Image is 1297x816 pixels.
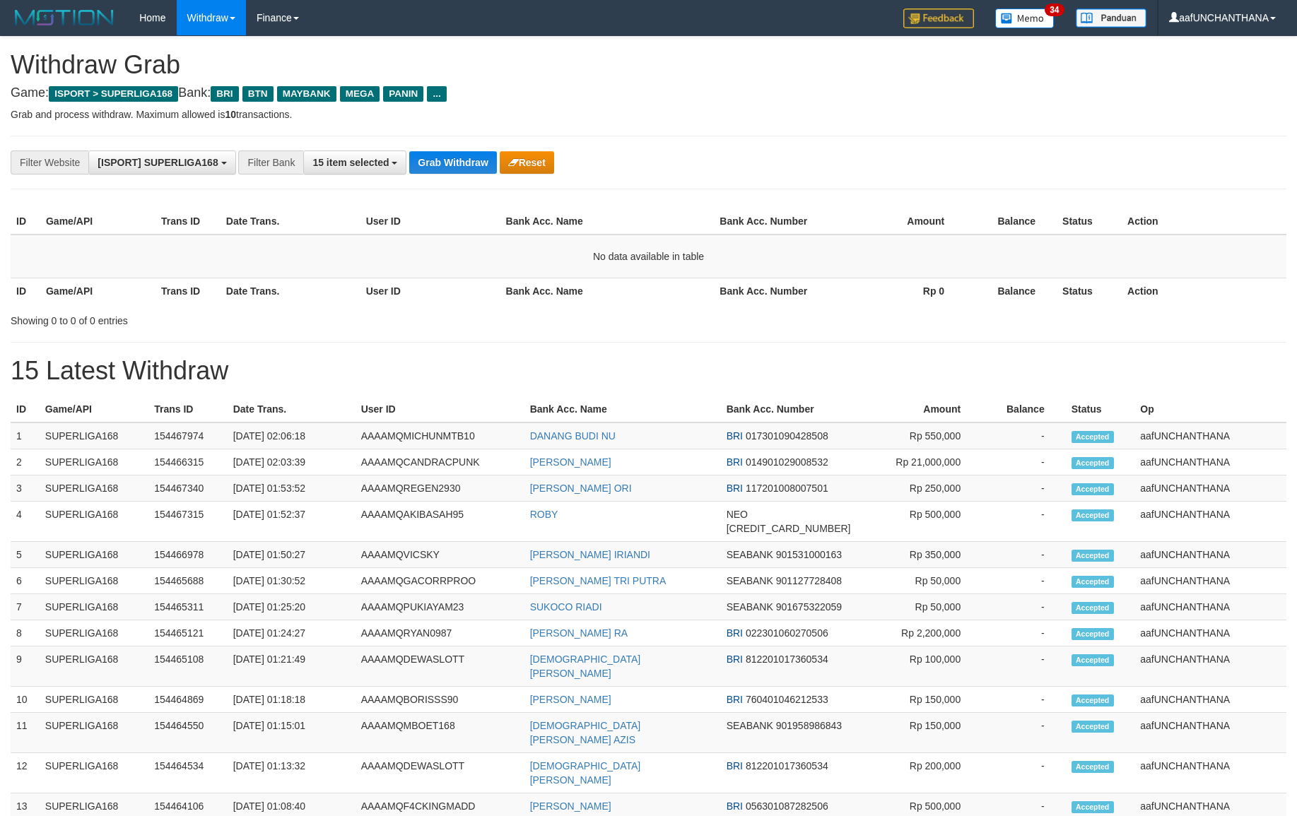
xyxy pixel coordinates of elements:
[356,713,524,753] td: AAAAMQMBOET168
[148,422,228,449] td: 154467974
[225,109,236,120] strong: 10
[982,753,1066,793] td: -
[982,568,1066,594] td: -
[995,8,1055,28] img: Button%20Memo.svg
[727,720,773,731] span: SEABANK
[228,753,356,793] td: [DATE] 01:13:32
[11,687,40,713] td: 10
[356,396,524,422] th: User ID
[727,456,743,468] span: BRI
[11,502,40,542] td: 4
[356,568,524,594] td: AAAAMQGACORRPROO
[148,449,228,475] td: 154466315
[277,86,336,102] span: MAYBANK
[1134,475,1286,502] td: aafUNCHANTHANA
[356,646,524,687] td: AAAAMQDEWASLOTT
[11,7,118,28] img: MOTION_logo.png
[856,475,982,502] td: Rp 250,000
[228,646,356,687] td: [DATE] 01:21:49
[727,509,748,520] span: NEO
[727,800,743,812] span: BRI
[40,594,148,620] td: SUPERLIGA168
[1072,550,1114,562] span: Accepted
[530,509,558,520] a: ROBY
[11,542,40,568] td: 5
[1072,483,1114,495] span: Accepted
[11,278,40,304] th: ID
[11,86,1286,100] h4: Game: Bank:
[1134,502,1286,542] td: aafUNCHANTHANA
[903,8,974,28] img: Feedback.jpg
[356,620,524,646] td: AAAAMQRYAN0987
[40,646,148,687] td: SUPERLIGA168
[1122,278,1286,304] th: Action
[776,549,842,560] span: Copy 901531000163 to clipboard
[148,502,228,542] td: 154467315
[221,278,360,304] th: Date Trans.
[228,422,356,449] td: [DATE] 02:06:18
[340,86,380,102] span: MEGA
[982,542,1066,568] td: -
[228,687,356,713] td: [DATE] 01:18:18
[727,549,773,560] span: SEABANK
[360,208,500,235] th: User ID
[500,151,554,174] button: Reset
[727,601,773,613] span: SEABANK
[356,422,524,449] td: AAAAMQMICHUNMTB10
[1134,753,1286,793] td: aafUNCHANTHANA
[11,396,40,422] th: ID
[356,449,524,475] td: AAAAMQCANDRACPUNK
[1045,4,1064,16] span: 34
[356,502,524,542] td: AAAAMQAKIBASAH95
[524,396,721,422] th: Bank Acc. Name
[228,594,356,620] td: [DATE] 01:25:20
[530,760,641,786] a: [DEMOGRAPHIC_DATA][PERSON_NAME]
[1072,721,1114,733] span: Accepted
[856,568,982,594] td: Rp 50,000
[148,687,228,713] td: 154464869
[1057,208,1122,235] th: Status
[530,456,611,468] a: [PERSON_NAME]
[11,208,40,235] th: ID
[1072,457,1114,469] span: Accepted
[727,654,743,665] span: BRI
[148,542,228,568] td: 154466978
[1066,396,1135,422] th: Status
[746,483,828,494] span: Copy 117201008007501 to clipboard
[1072,602,1114,614] span: Accepted
[40,475,148,502] td: SUPERLIGA168
[312,157,389,168] span: 15 item selected
[1072,628,1114,640] span: Accepted
[11,422,40,449] td: 1
[49,86,178,102] span: ISPORT > SUPERLIGA168
[727,694,743,705] span: BRI
[530,654,641,679] a: [DEMOGRAPHIC_DATA][PERSON_NAME]
[1072,761,1114,773] span: Accepted
[303,150,406,175] button: 15 item selected
[1134,594,1286,620] td: aafUNCHANTHANA
[776,720,842,731] span: Copy 901958986843 to clipboard
[714,278,829,304] th: Bank Acc. Number
[11,308,530,328] div: Showing 0 to 0 of 0 entries
[40,713,148,753] td: SUPERLIGA168
[228,475,356,502] td: [DATE] 01:53:52
[966,208,1057,235] th: Balance
[155,208,221,235] th: Trans ID
[148,594,228,620] td: 154465311
[1072,576,1114,588] span: Accepted
[148,396,228,422] th: Trans ID
[982,620,1066,646] td: -
[40,278,155,304] th: Game/API
[1122,208,1286,235] th: Action
[148,713,228,753] td: 154464550
[530,430,616,442] a: DANANG BUDI NU
[856,396,982,422] th: Amount
[856,713,982,753] td: Rp 150,000
[40,396,148,422] th: Game/API
[776,575,842,586] span: Copy 901127728408 to clipboard
[530,549,650,560] a: [PERSON_NAME] IRIANDI
[40,422,148,449] td: SUPERLIGA168
[40,542,148,568] td: SUPERLIGA168
[228,396,356,422] th: Date Trans.
[1134,396,1286,422] th: Op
